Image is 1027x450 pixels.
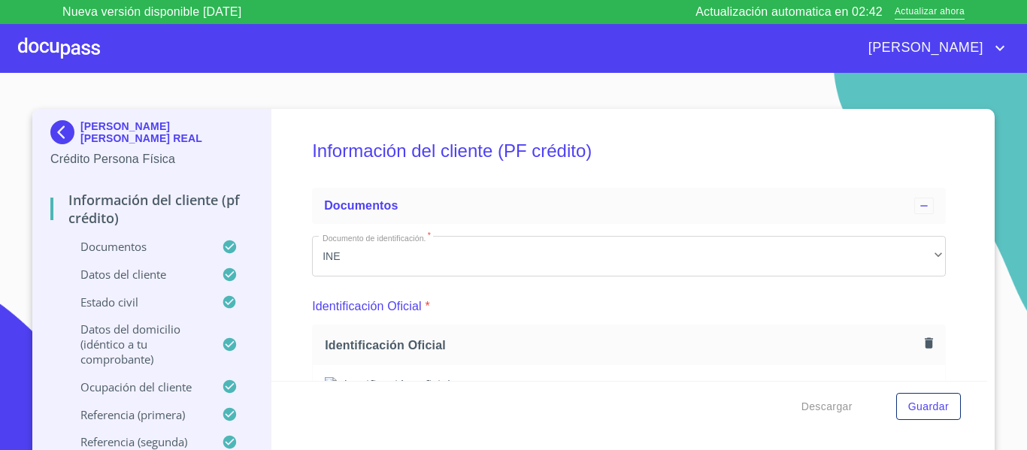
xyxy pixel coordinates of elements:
span: Documentos [324,199,398,212]
span: Guardar [908,397,949,416]
p: Datos del cliente [50,267,222,282]
img: Docupass spot blue [50,120,80,144]
button: account of current user [857,36,1009,60]
p: Ocupación del Cliente [50,379,222,394]
p: Identificación Oficial [312,297,422,316]
p: Referencia (segunda) [50,434,222,449]
button: Descargar [795,393,859,421]
div: Documentos [312,188,946,224]
span: Descargar [801,397,853,416]
p: Referencia (primera) [50,407,222,422]
div: [PERSON_NAME] [PERSON_NAME] REAL [50,120,253,150]
span: Actualizar ahora [895,5,965,20]
p: Actualización automatica en 02:42 [695,3,883,21]
p: Nueva versión disponible [DATE] [62,3,241,21]
img: Identificación Oficial [325,377,933,394]
p: Documentos [50,239,222,254]
p: Crédito Persona Física [50,150,253,168]
p: [PERSON_NAME] [PERSON_NAME] REAL [80,120,253,144]
p: Datos del domicilio (idéntico a tu comprobante) [50,322,222,367]
p: Estado Civil [50,294,222,310]
span: [PERSON_NAME] [857,36,991,60]
p: Información del cliente (PF crédito) [50,191,253,227]
div: INE [312,236,946,276]
h5: Información del cliente (PF crédito) [312,120,946,182]
span: Identificación Oficial [325,337,919,353]
button: Guardar [896,393,961,421]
